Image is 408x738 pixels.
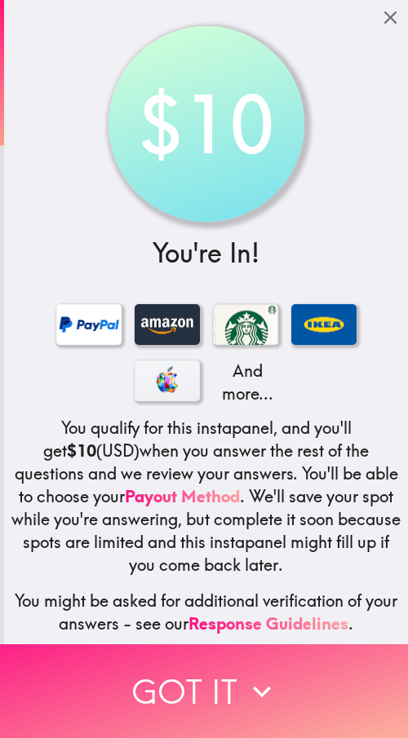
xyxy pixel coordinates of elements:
[67,440,96,461] b: $10
[11,235,401,272] h3: You're In!
[113,30,300,218] div: $10
[125,486,240,506] a: Payout Method
[11,417,401,577] h5: You qualify for this instapanel, and you'll get (USD) when you answer the rest of the questions a...
[11,590,401,635] h5: You might be asked for additional verification of your answers - see our .
[188,613,348,634] a: Response Guidelines
[213,360,278,405] p: And more...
